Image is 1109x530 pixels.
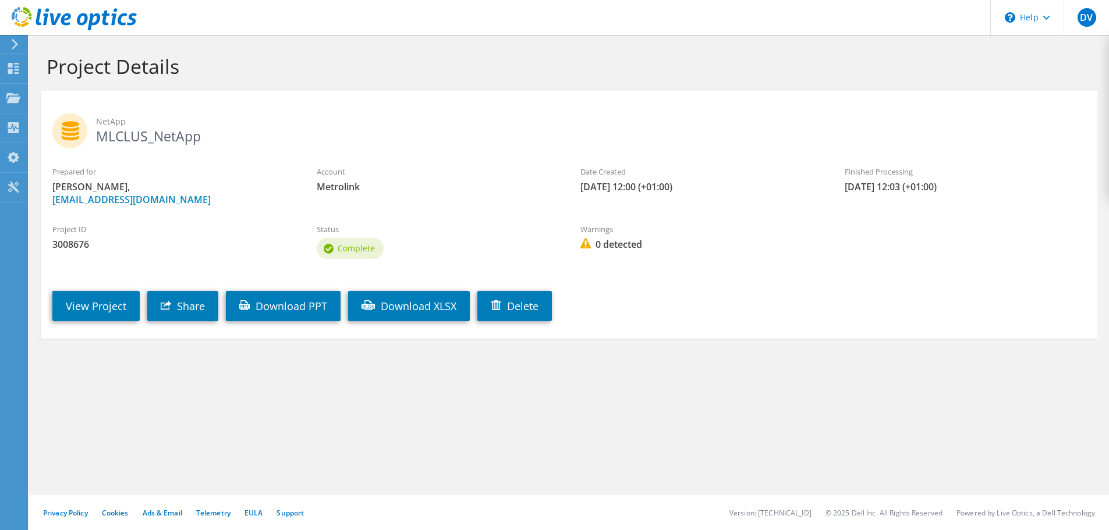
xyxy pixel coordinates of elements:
a: Delete [477,291,552,321]
label: Prepared for [52,166,293,177]
a: Support [277,508,304,518]
span: 0 detected [580,238,821,251]
a: Download XLSX [348,291,470,321]
label: Finished Processing [845,166,1086,177]
span: 3008676 [52,238,293,251]
label: Project ID [52,223,293,235]
a: View Project [52,291,140,321]
h2: MLCLUS_NetApp [52,113,1086,143]
label: Status [317,223,558,235]
a: Download PPT [226,291,341,321]
a: Telemetry [196,508,231,518]
li: © 2025 Dell Inc. All Rights Reserved [825,508,943,518]
label: Account [317,166,558,177]
a: EULA [245,508,263,518]
label: Warnings [580,223,821,235]
span: [DATE] 12:03 (+01:00) [845,180,1086,193]
svg: \n [1005,12,1015,23]
li: Version: [TECHNICAL_ID] [729,508,812,518]
span: Complete [338,243,375,254]
a: [EMAIL_ADDRESS][DOMAIN_NAME] [52,193,211,206]
h1: Project Details [47,54,1086,79]
span: [DATE] 12:00 (+01:00) [580,180,821,193]
li: Powered by Live Optics, a Dell Technology [956,508,1095,518]
label: Date Created [580,166,821,177]
a: Share [147,291,218,321]
span: [PERSON_NAME], [52,180,293,206]
a: Privacy Policy [43,508,88,518]
a: Cookies [102,508,129,518]
span: Metrolink [317,180,558,193]
a: Ads & Email [143,508,182,518]
span: DV [1078,8,1096,27]
span: NetApp [96,115,1086,128]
